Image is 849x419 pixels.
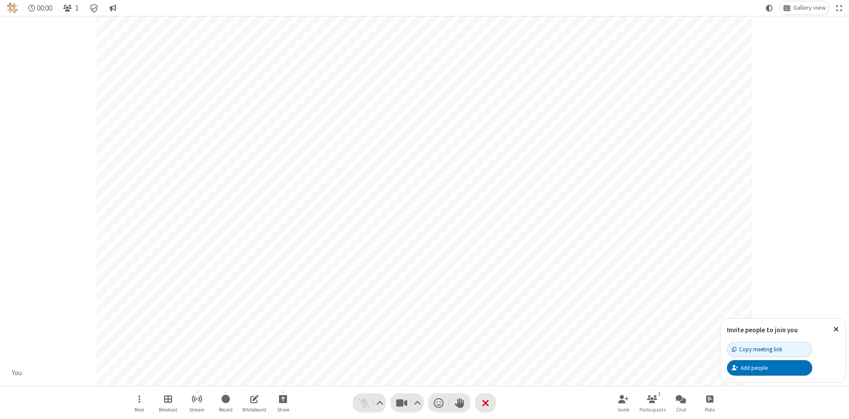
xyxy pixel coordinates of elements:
[134,407,144,412] span: More
[277,407,289,412] span: Share
[727,326,798,334] label: Invite people to join you
[827,319,845,340] button: Close popover
[610,390,637,415] button: Invite participants (Alt+I)
[390,393,424,412] button: Stop video (Alt+V)
[59,1,82,15] button: Open participant list
[212,390,239,415] button: Start recording
[159,407,177,412] span: Breakout
[219,407,233,412] span: Record
[184,390,210,415] button: Start streaming
[37,4,52,12] span: 00:00
[696,390,723,415] button: Open poll
[639,390,665,415] button: Open participant list
[9,368,25,378] div: You
[270,390,296,415] button: Start sharing
[833,1,846,15] button: Fullscreen
[106,1,120,15] button: Conversation
[727,342,812,357] button: Copy meeting link
[668,390,694,415] button: Open chat
[428,393,449,412] button: Send a reaction
[25,1,56,15] div: Timer
[189,407,204,412] span: Stream
[762,1,776,15] button: Using system theme
[242,407,266,412] span: Whiteboard
[732,345,782,354] div: Copy meeting link
[793,4,826,12] span: Gallery view
[126,390,153,415] button: Open menu
[780,1,829,15] button: Change layout
[241,390,268,415] button: Open shared whiteboard
[656,390,663,398] div: 1
[412,393,424,412] button: Video setting
[155,390,181,415] button: Manage Breakout Rooms
[727,360,812,375] button: Add people
[7,3,18,13] img: QA Selenium DO NOT DELETE OR CHANGE
[676,407,686,412] span: Chat
[639,407,665,412] span: Participants
[374,393,386,412] button: Audio settings
[449,393,470,412] button: Raise hand
[75,4,79,12] span: 1
[618,407,629,412] span: Invite
[705,407,715,412] span: Polls
[475,393,496,412] button: End or leave meeting
[353,393,386,412] button: Unmute (Alt+A)
[86,1,103,15] div: Meeting details Encryption enabled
